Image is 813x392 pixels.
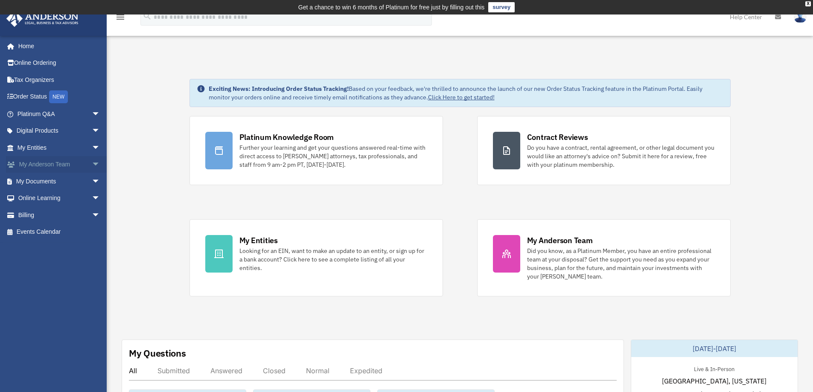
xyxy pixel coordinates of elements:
a: My Entities Looking for an EIN, want to make an update to an entity, or sign up for a bank accoun... [189,219,443,296]
div: All [129,366,137,375]
a: Tax Organizers [6,71,113,88]
a: My Anderson Teamarrow_drop_down [6,156,113,173]
a: Order StatusNEW [6,88,113,106]
div: Get a chance to win 6 months of Platinum for free just by filling out this [298,2,485,12]
span: arrow_drop_down [92,156,109,174]
div: close [805,1,811,6]
div: Further your learning and get your questions answered real-time with direct access to [PERSON_NAM... [239,143,427,169]
a: Home [6,38,109,55]
a: My Documentsarrow_drop_down [6,173,113,190]
a: menu [115,15,125,22]
a: Events Calendar [6,224,113,241]
strong: Exciting News: Introducing Order Status Tracking! [209,85,349,93]
div: My Questions [129,347,186,360]
div: Platinum Knowledge Room [239,132,334,142]
div: Live & In-Person [687,364,741,373]
div: NEW [49,90,68,103]
a: Platinum Knowledge Room Further your learning and get your questions answered real-time with dire... [189,116,443,185]
div: Closed [263,366,286,375]
span: arrow_drop_down [92,122,109,140]
span: arrow_drop_down [92,139,109,157]
div: Did you know, as a Platinum Member, you have an entire professional team at your disposal? Get th... [527,247,715,281]
i: menu [115,12,125,22]
a: Click Here to get started! [428,93,495,101]
span: arrow_drop_down [92,173,109,190]
a: Contract Reviews Do you have a contract, rental agreement, or other legal document you would like... [477,116,731,185]
div: Normal [306,366,329,375]
a: My Anderson Team Did you know, as a Platinum Member, you have an entire professional team at your... [477,219,731,296]
div: [DATE]-[DATE] [631,340,798,357]
a: Platinum Q&Aarrow_drop_down [6,105,113,122]
div: Based on your feedback, we're thrilled to announce the launch of our new Order Status Tracking fe... [209,84,723,102]
a: Online Ordering [6,55,113,72]
a: survey [488,2,515,12]
div: My Anderson Team [527,235,593,246]
div: Expedited [350,366,382,375]
div: Submitted [157,366,190,375]
span: [GEOGRAPHIC_DATA], [US_STATE] [662,376,766,386]
a: My Entitiesarrow_drop_down [6,139,113,156]
span: arrow_drop_down [92,190,109,207]
div: Contract Reviews [527,132,588,142]
div: My Entities [239,235,278,246]
a: Online Learningarrow_drop_down [6,190,113,207]
div: Answered [210,366,242,375]
span: arrow_drop_down [92,206,109,224]
span: arrow_drop_down [92,105,109,123]
i: search [143,12,152,21]
div: Do you have a contract, rental agreement, or other legal document you would like an attorney's ad... [527,143,715,169]
img: User Pic [794,11,807,23]
div: Looking for an EIN, want to make an update to an entity, or sign up for a bank account? Click her... [239,247,427,272]
a: Billingarrow_drop_down [6,206,113,224]
a: Digital Productsarrow_drop_down [6,122,113,139]
img: Anderson Advisors Platinum Portal [4,10,81,27]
